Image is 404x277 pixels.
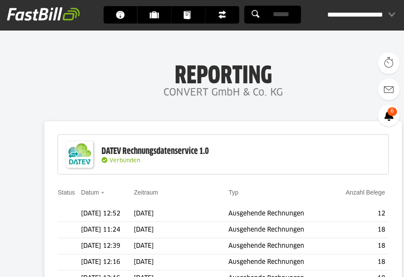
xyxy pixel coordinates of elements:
td: [DATE] 12:39 [81,238,134,254]
a: Zeitraum [134,189,158,196]
td: [DATE] [134,254,228,270]
a: Finanzen [205,6,239,24]
a: Dokumente [171,6,205,24]
td: Ausgehende Rechnungen [228,222,331,238]
img: sort_desc.gif [101,192,106,194]
a: 6 [378,105,400,127]
a: Datum [81,189,99,196]
td: Ausgehende Rechnungen [228,206,331,222]
a: Typ [228,189,238,196]
span: Dashboard [115,6,130,24]
td: [DATE] [134,222,228,238]
td: [DATE] 12:52 [81,206,134,222]
a: Status [58,189,75,196]
span: Verbunden [109,158,140,164]
td: [DATE] [134,238,228,254]
td: Ausgehende Rechnungen [228,238,331,254]
td: [DATE] 12:16 [81,254,134,270]
img: fastbill_logo_white.png [7,7,80,21]
a: Anzahl Belege [346,189,385,196]
td: 18 [331,238,389,254]
span: 6 [387,107,397,116]
a: Dashboard [103,6,137,24]
span: Kunden [149,6,164,24]
h1: Reporting [87,62,359,84]
td: 12 [331,206,389,222]
span: Finanzen [217,6,232,24]
td: [DATE] [134,206,228,222]
td: Ausgehende Rechnungen [228,254,331,270]
span: Dokumente [183,6,198,24]
a: Kunden [137,6,171,24]
td: 18 [331,222,389,238]
td: [DATE] 11:24 [81,222,134,238]
img: DATEV-Datenservice Logo [62,137,97,172]
div: DATEV Rechnungsdatenservice 1.0 [102,146,209,157]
